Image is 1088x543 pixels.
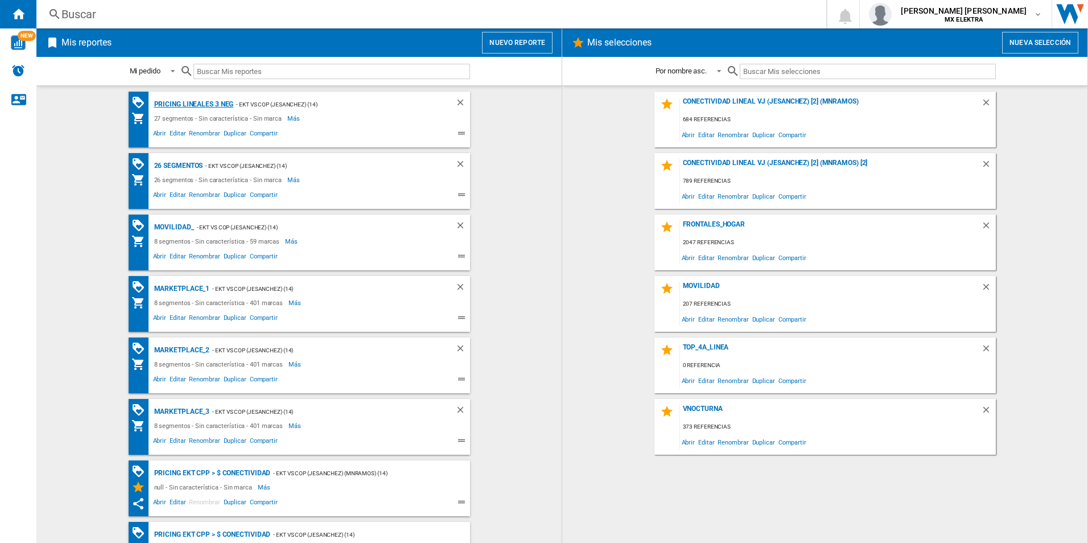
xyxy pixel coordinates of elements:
span: Más [287,112,302,125]
span: Abrir [680,311,697,327]
div: Pricing EKT CPP > $ Conectividad [151,466,271,480]
span: Compartir [777,311,808,327]
div: 0 referencia [680,359,996,373]
span: Abrir [151,374,168,388]
span: Editar [168,312,187,326]
span: Compartir [248,435,279,449]
div: Mi colección [131,296,151,310]
span: Editar [168,374,187,388]
span: Duplicar [751,127,777,142]
span: Editar [697,250,716,265]
button: Nueva selección [1002,32,1078,54]
div: - EKT vs Cop (jesanchez) (14) [209,405,432,419]
span: Duplicar [222,435,248,449]
span: Duplicar [222,190,248,203]
div: Pricing EKT CPP > $ Conectividad [151,528,271,542]
div: 2047 referencias [680,236,996,250]
div: MARKETPLACE_2 [151,343,210,357]
span: Editar [168,251,187,265]
span: Abrir [151,190,168,203]
div: - EKT vs Cop (jesanchez) (mnramos) (14) [270,466,447,480]
div: Borrar [455,220,470,235]
span: Editar [168,190,187,203]
span: [PERSON_NAME] [PERSON_NAME] [901,5,1027,17]
span: NEW [18,31,36,41]
span: Duplicar [222,497,248,511]
span: Renombrar [187,128,221,142]
span: Editar [697,373,716,388]
span: Compartir [777,434,808,450]
div: - EKT vs Cop (jesanchez) (14) [270,528,447,542]
img: alerts-logo.svg [11,64,25,77]
div: Borrar [981,159,996,174]
span: Editar [697,127,716,142]
div: Matriz de PROMOCIONES [131,280,151,294]
span: Abrir [680,127,697,142]
span: Duplicar [751,250,777,265]
div: Pricing lineales 3 neg [151,97,234,112]
span: Más [289,296,303,310]
span: Abrir [151,312,168,326]
div: Buscar [61,6,797,22]
span: Más [287,173,302,187]
div: Borrar [455,343,470,357]
span: Renombrar [187,251,221,265]
span: Compartir [248,128,279,142]
span: Renombrar [187,435,221,449]
div: - EKT vs Cop (jesanchez) (14) [209,343,432,357]
span: Duplicar [751,373,777,388]
span: Renombrar [716,311,750,327]
input: Buscar Mis selecciones [740,64,995,79]
span: Renombrar [716,373,750,388]
span: Editar [168,497,187,511]
div: Borrar [455,282,470,296]
div: 207 referencias [680,297,996,311]
span: Editar [697,311,716,327]
div: Borrar [981,282,996,297]
button: Nuevo reporte [482,32,553,54]
div: 8 segmentos - Sin característica - 401 marcas [151,296,289,310]
span: Compartir [777,250,808,265]
span: Duplicar [751,311,777,327]
img: wise-card.svg [11,35,26,50]
span: Compartir [248,190,279,203]
img: profile.jpg [869,3,892,26]
div: - EKT vs Cop (jesanchez) (14) [209,282,432,296]
span: Abrir [680,250,697,265]
span: Editar [168,128,187,142]
div: Mis Selecciones [131,480,151,494]
input: Buscar Mis reportes [193,64,470,79]
b: MX ELEKTRA [945,16,983,23]
div: MOVILIDAD [680,282,981,297]
span: Compartir [777,373,808,388]
span: Compartir [248,251,279,265]
span: Abrir [680,434,697,450]
span: Renombrar [716,250,750,265]
div: 8 segmentos - Sin característica - 401 marcas [151,357,289,371]
div: - EKT vs Cop (jesanchez) (14) [203,159,432,173]
span: Renombrar [187,312,221,326]
div: Borrar [455,97,470,112]
span: Duplicar [222,128,248,142]
div: MARKETPLACE_1 [151,282,210,296]
div: Borrar [981,343,996,359]
div: Matriz de PROMOCIONES [131,96,151,110]
h2: Mis reportes [59,32,114,54]
h2: Mis selecciones [585,32,654,54]
span: Duplicar [751,434,777,450]
span: Más [258,480,272,494]
div: null - Sin característica - Sin marca [151,480,258,494]
span: Compartir [248,374,279,388]
span: Abrir [680,373,697,388]
div: Borrar [981,405,996,420]
span: Más [289,419,303,433]
div: Borrar [455,159,470,173]
div: - EKT vs Cop (jesanchez) (14) [194,220,432,235]
span: Renombrar [187,190,221,203]
div: 684 referencias [680,113,996,127]
div: 373 referencias [680,420,996,434]
div: Mi pedido [130,67,160,75]
div: 8 segmentos - Sin característica - 59 marcas [151,235,286,248]
div: Mi colección [131,357,151,371]
span: Compartir [777,127,808,142]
